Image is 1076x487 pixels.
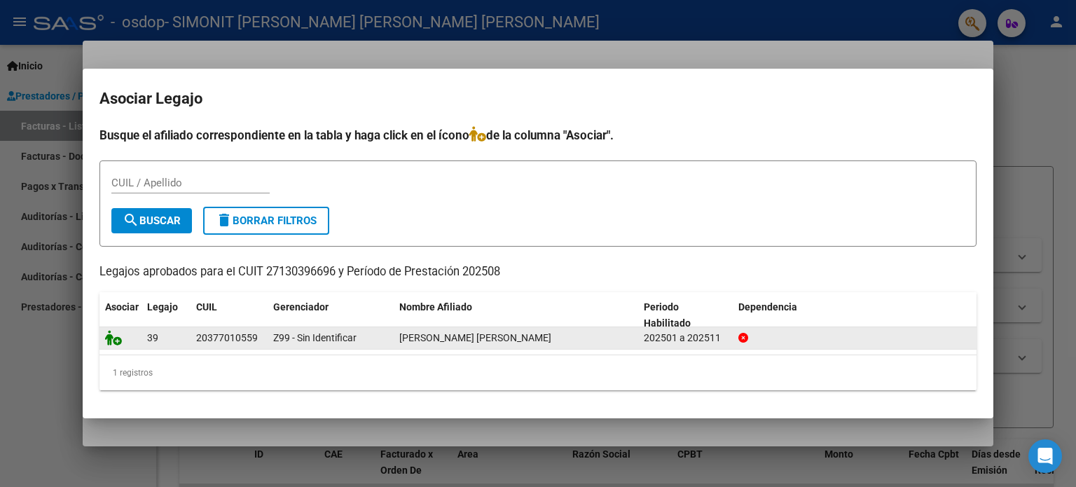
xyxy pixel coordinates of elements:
[216,214,317,227] span: Borrar Filtros
[738,301,797,313] span: Dependencia
[196,330,258,346] div: 20377010559
[273,301,329,313] span: Gerenciador
[273,332,357,343] span: Z99 - Sin Identificar
[123,214,181,227] span: Buscar
[105,301,139,313] span: Asociar
[111,208,192,233] button: Buscar
[123,212,139,228] mat-icon: search
[644,301,691,329] span: Periodo Habilitado
[203,207,329,235] button: Borrar Filtros
[733,292,977,338] datatable-header-cell: Dependencia
[142,292,191,338] datatable-header-cell: Legajo
[1028,439,1062,473] div: Open Intercom Messenger
[99,263,977,281] p: Legajos aprobados para el CUIT 27130396696 y Período de Prestación 202508
[147,301,178,313] span: Legajo
[638,292,733,338] datatable-header-cell: Periodo Habilitado
[99,85,977,112] h2: Asociar Legajo
[147,332,158,343] span: 39
[268,292,394,338] datatable-header-cell: Gerenciador
[191,292,268,338] datatable-header-cell: CUIL
[394,292,638,338] datatable-header-cell: Nombre Afiliado
[399,332,551,343] span: ABRAHAM MATIAS IGNACIO
[99,126,977,144] h4: Busque el afiliado correspondiente en la tabla y haga click en el ícono de la columna "Asociar".
[216,212,233,228] mat-icon: delete
[196,301,217,313] span: CUIL
[99,355,977,390] div: 1 registros
[99,292,142,338] datatable-header-cell: Asociar
[399,301,472,313] span: Nombre Afiliado
[644,330,727,346] div: 202501 a 202511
